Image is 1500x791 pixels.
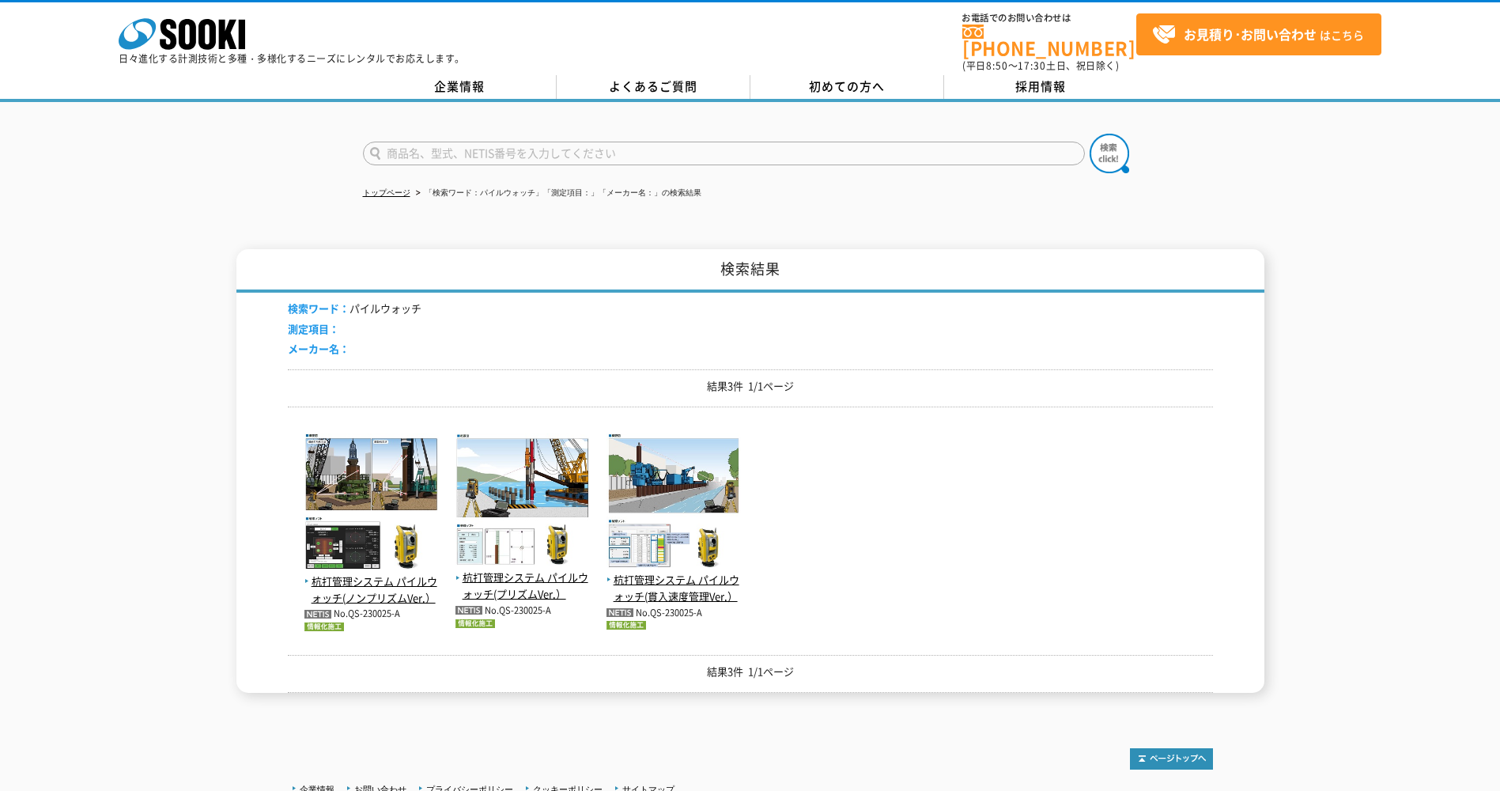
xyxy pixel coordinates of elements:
[304,573,439,607] span: 杭打管理システム パイルウォッチ(ノンプリズムVer.）
[304,606,439,623] p: No.QS-230025-A
[962,13,1136,23] span: お電話でのお問い合わせは
[288,378,1213,395] p: 結果3件 1/1ページ
[455,570,590,603] span: 杭打管理システム パイルウォッチ(プリズムVer.）
[962,59,1119,73] span: (平日 ～ 土日、祝日除く)
[288,321,339,336] span: 測定項目：
[1130,748,1213,770] img: トップページへ
[606,433,741,572] img: 杭打管理システム パイルウォッチ(貫入速度管理Ver.）
[606,572,741,605] span: 杭打管理システム パイルウォッチ(貫入速度管理Ver.）
[363,142,1085,165] input: 商品名、型式、NETIS番号を入力してください
[455,603,590,619] p: No.QS-230025-A
[288,301,349,316] span: 検索ワード：
[1152,23,1364,47] span: はこちら
[455,619,495,628] img: 情報化施工
[606,621,646,630] img: 情報化施工
[413,185,701,202] li: 「検索ワード：パイルウォッチ」「測定項目：」「メーカー名：」の検索結果
[606,605,741,622] p: No.QS-230025-A
[809,78,885,95] span: 初めての方へ
[304,433,439,573] img: 杭打管理システム パイルウォッチ(ノンプリズムVer.）
[944,75,1138,99] a: 採用情報
[1090,134,1129,173] img: btn_search.png
[363,188,410,197] a: トップページ
[455,433,590,570] img: 杭打管理システム パイルウォッチ(プリズムVer.）
[363,75,557,99] a: 企業情報
[750,75,944,99] a: 初めての方へ
[557,75,750,99] a: よくあるご質問
[606,555,741,604] a: 杭打管理システム パイルウォッチ(貫入速度管理Ver.）
[288,341,349,356] span: メーカー名：
[304,623,344,631] img: 情報化施工
[288,301,421,317] li: パイルウォッチ
[304,557,439,606] a: 杭打管理システム パイルウォッチ(ノンプリズムVer.）
[1184,25,1317,44] strong: お見積り･お問い合わせ
[1018,59,1046,73] span: 17:30
[288,664,1213,680] p: 結果3件 1/1ページ
[986,59,1008,73] span: 8:50
[455,554,590,603] a: 杭打管理システム パイルウォッチ(プリズムVer.）
[962,25,1136,57] a: [PHONE_NUMBER]
[1136,13,1381,55] a: お見積り･お問い合わせはこちら
[236,249,1264,293] h1: 検索結果
[119,54,465,63] p: 日々進化する計測技術と多種・多様化するニーズにレンタルでお応えします。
